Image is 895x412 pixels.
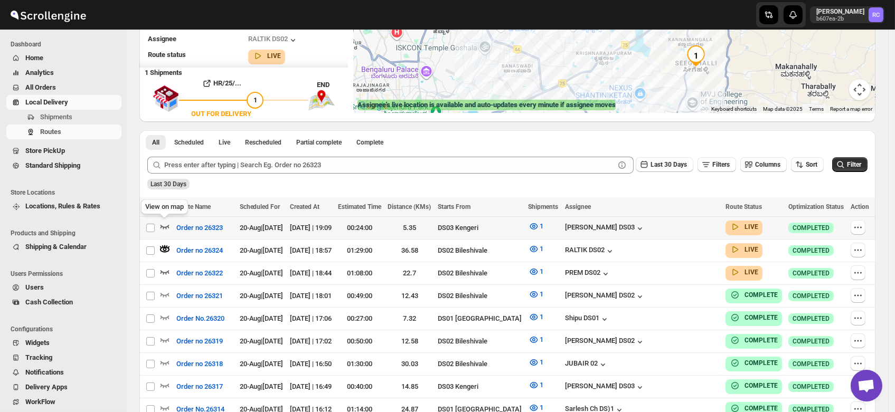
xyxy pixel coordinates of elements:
span: 1 [540,358,544,366]
input: Press enter after typing | Search Eg. Order no 26323 [164,157,615,174]
span: Last 30 Days [651,161,687,168]
span: Products and Shipping [11,229,121,237]
div: [DATE] | 19:09 [290,223,332,233]
button: All Orders [6,80,121,95]
span: Scheduled For [240,203,280,210]
div: [DATE] | 18:44 [290,268,332,279]
div: 14.85 [388,381,431,392]
span: Routes [40,128,61,136]
div: DS03 Kengeri [438,223,522,233]
span: Columns [755,161,780,168]
text: RC [872,12,880,18]
span: Local Delivery [25,98,68,106]
span: Optimization Status [788,203,844,210]
p: [PERSON_NAME] [816,7,864,16]
button: COMPLETE [730,335,778,346]
button: LIVE [730,244,758,255]
button: Keyboard shortcuts [711,106,757,113]
span: Widgets [25,339,50,347]
div: [DATE] | 16:49 [290,381,332,392]
span: Last 30 Days [150,180,186,188]
b: COMPLETE [745,291,778,299]
div: 00:27:00 [338,313,381,324]
div: [PERSON_NAME] DS03 [565,223,645,234]
div: END [317,80,348,90]
div: DS02 Bileshivale [438,291,522,301]
button: Order No.26320 [170,310,231,327]
span: Standard Shipping [25,161,80,169]
span: Rescheduled [245,138,281,147]
span: Route Status [726,203,762,210]
button: 1 [522,309,550,325]
button: JUBAIR 02 [565,359,608,370]
button: PREM DS02 [565,269,611,279]
span: Cash Collection [25,298,73,306]
button: Order no 26321 [170,288,229,304]
span: Assignee [565,203,591,210]
button: All routes [146,135,166,150]
span: 1 [540,336,544,343]
button: Order no 26322 [170,265,229,282]
div: 30.03 [388,359,431,369]
span: Order No.26320 [176,313,224,324]
span: Live [219,138,230,147]
button: [PERSON_NAME] DS02 [565,291,645,302]
span: Locations, Rules & Rates [25,202,100,210]
button: [PERSON_NAME] DS02 [565,337,645,347]
span: Order no 26321 [176,291,223,301]
div: [DATE] | 16:50 [290,359,332,369]
span: 20-Aug | [DATE] [240,246,284,254]
div: DS02 Bileshivale [438,359,522,369]
span: COMPLETED [793,292,830,300]
span: COMPLETED [793,269,830,277]
div: [DATE] | 17:06 [290,313,332,324]
span: Order no 26322 [176,268,223,279]
span: 20-Aug | [DATE] [240,292,284,300]
div: 00:40:00 [338,381,381,392]
div: 5.35 [388,223,431,233]
button: 1 [522,286,550,303]
span: All [152,138,159,147]
button: 1 [522,218,550,235]
span: Map data ©2025 [763,106,803,112]
span: Order no 26318 [176,359,223,369]
span: Sort [806,161,817,168]
button: Widgets [6,336,121,350]
div: DS02 Bileshivale [438,245,522,256]
span: 1 [540,290,544,298]
span: 20-Aug | [DATE] [240,337,284,345]
span: Shipments [40,113,72,121]
b: LIVE [745,269,758,276]
span: Home [25,54,43,62]
button: [PERSON_NAME] DS03 [565,382,645,392]
span: Configurations [11,325,121,333]
div: 12.43 [388,291,431,301]
span: 20-Aug | [DATE] [240,269,284,277]
span: Order no 26323 [176,223,223,233]
span: Order no 26317 [176,381,223,392]
span: Notifications [25,368,64,376]
span: 1 [540,381,544,389]
span: 20-Aug | [DATE] [240,224,284,232]
span: Starts From [438,203,470,210]
a: Open this area in Google Maps (opens a new window) [356,99,391,113]
button: Routes [6,124,121,139]
div: DS03 Kengeri [438,381,522,392]
b: COMPLETE [745,314,778,321]
button: Order no 26324 [170,242,229,259]
button: Order no 26319 [170,333,229,350]
div: 22.7 [388,268,431,279]
span: Users Permissions [11,270,121,278]
span: Analytics [25,69,54,76]
button: LIVE [730,222,758,232]
span: Filters [712,161,730,168]
span: Estimated Time [338,203,381,210]
span: Partial complete [296,138,342,147]
span: COMPLETED [793,246,830,255]
button: Notifications [6,365,121,380]
button: LIVE [730,267,758,277]
span: Filter [847,161,861,168]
